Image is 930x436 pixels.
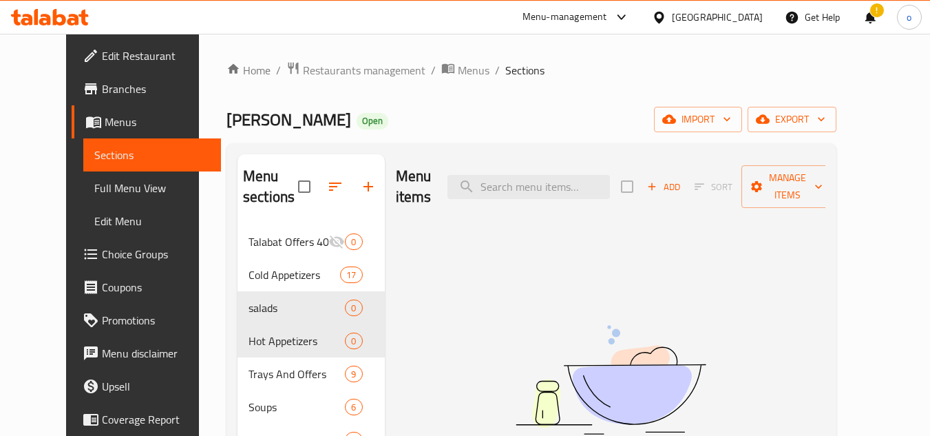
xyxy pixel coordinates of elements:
button: Add section [352,170,385,203]
span: import [665,111,731,128]
div: [GEOGRAPHIC_DATA] [672,10,763,25]
h2: Menu sections [243,166,298,207]
div: items [340,267,362,283]
a: Edit Restaurant [72,39,222,72]
a: Menus [441,61,489,79]
span: Sort sections [319,170,352,203]
a: Restaurants management [286,61,425,79]
span: Edit Restaurant [102,48,211,64]
span: 0 [346,335,361,348]
div: Cold Appetizers17 [237,258,385,291]
svg: Inactive section [328,233,345,250]
div: Soups6 [237,391,385,424]
button: import [654,107,742,132]
a: Choice Groups [72,238,222,271]
h2: Menu items [396,166,432,207]
div: Menu-management [522,9,607,25]
span: Menus [105,114,211,130]
span: 0 [346,302,361,315]
span: export [759,111,825,128]
a: Coupons [72,271,222,304]
div: Open [357,113,388,129]
a: Edit Menu [83,205,222,238]
span: [PERSON_NAME] [226,104,351,135]
span: Sections [94,147,211,163]
div: Talabat Offers 40-50%0 [237,225,385,258]
input: search [447,175,610,199]
a: Home [226,62,271,79]
span: salads [249,300,345,316]
span: Coupons [102,279,211,295]
span: Add [645,179,682,195]
span: Choice Groups [102,246,211,262]
li: / [431,62,436,79]
span: Open [357,115,388,127]
span: 0 [346,236,361,249]
nav: breadcrumb [226,61,836,79]
div: Trays And Offers9 [237,357,385,391]
span: o [907,10,911,25]
div: salads0 [237,291,385,324]
span: Branches [102,81,211,97]
span: Hot Appetizers [249,333,345,349]
button: Manage items [741,165,834,208]
div: items [345,399,362,415]
span: Full Menu View [94,180,211,196]
span: Promotions [102,312,211,329]
span: Sort items [686,176,741,198]
span: 6 [346,401,361,414]
span: Sections [505,62,545,79]
span: Upsell [102,378,211,395]
span: Restaurants management [303,62,425,79]
a: Coverage Report [72,403,222,436]
span: 17 [341,269,361,282]
a: Promotions [72,304,222,337]
span: 9 [346,368,361,381]
span: Menu disclaimer [102,345,211,362]
div: Hot Appetizers0 [237,324,385,357]
li: / [495,62,500,79]
span: Cold Appetizers [249,267,340,283]
a: Menu disclaimer [72,337,222,370]
a: Menus [72,105,222,138]
span: Coverage Report [102,411,211,428]
span: Manage items [752,169,823,204]
span: Edit Menu [94,213,211,229]
a: Full Menu View [83,172,222,205]
a: Sections [83,138,222,172]
li: / [276,62,281,79]
span: Trays And Offers [249,366,345,382]
a: Upsell [72,370,222,403]
span: Menus [458,62,489,79]
button: export [748,107,836,132]
div: items [345,333,362,349]
button: Add [642,176,686,198]
span: Select all sections [290,172,319,201]
span: Talabat Offers 40-50% [249,233,328,250]
a: Branches [72,72,222,105]
span: Soups [249,399,345,415]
